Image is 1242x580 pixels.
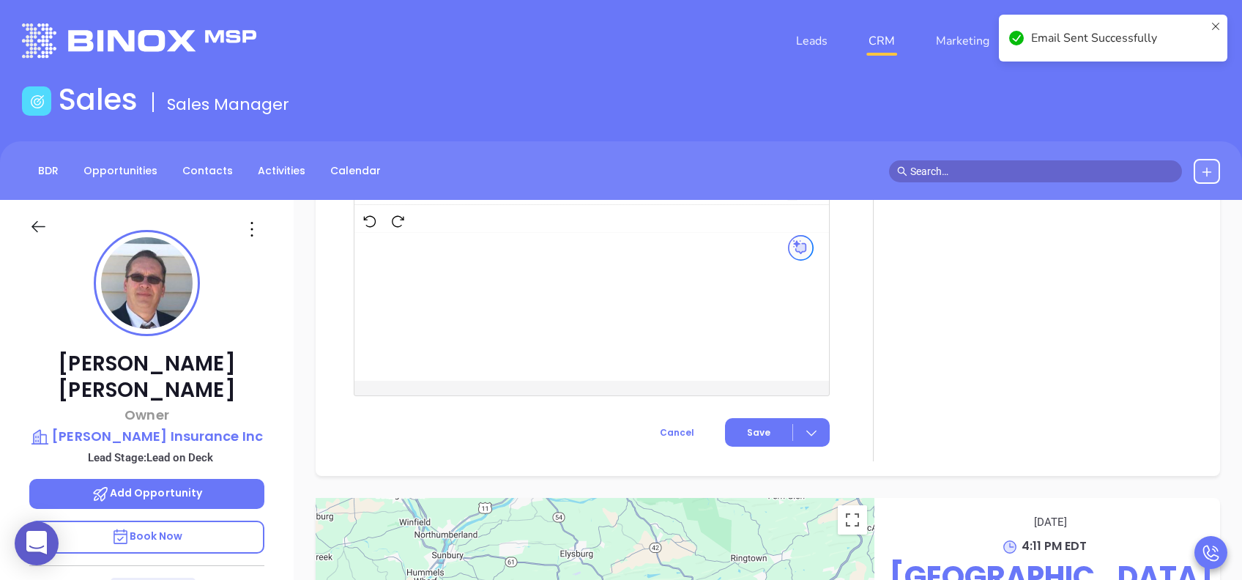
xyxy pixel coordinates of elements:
[111,529,183,543] span: Book Now
[355,207,382,231] span: Undo
[790,26,833,56] a: Leads
[249,159,314,183] a: Activities
[838,505,867,535] button: Toggle fullscreen view
[747,426,770,439] span: Save
[1022,538,1087,554] span: 4:11 PM EDT
[29,426,264,447] a: [PERSON_NAME] Insurance Inc
[863,26,901,56] a: CRM
[29,159,67,183] a: BDR
[29,405,264,425] p: Owner
[29,351,264,404] p: [PERSON_NAME] [PERSON_NAME]
[383,207,409,231] span: Redo
[910,163,1174,179] input: Search…
[101,237,193,329] img: profile-user
[92,486,203,500] span: Add Opportunity
[896,513,1205,532] p: [DATE]
[37,448,264,467] p: Lead Stage: Lead on Deck
[174,159,242,183] a: Contacts
[725,418,830,447] button: Save
[22,23,256,58] img: logo
[75,159,166,183] a: Opportunities
[321,159,390,183] a: Calendar
[167,93,289,116] span: Sales Manager
[897,166,907,176] span: search
[59,82,138,117] h1: Sales
[1031,29,1205,47] div: Email Sent Successfully
[633,419,721,447] button: Cancel
[660,426,694,439] span: Cancel
[788,235,814,261] img: svg%3e
[930,26,995,56] a: Marketing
